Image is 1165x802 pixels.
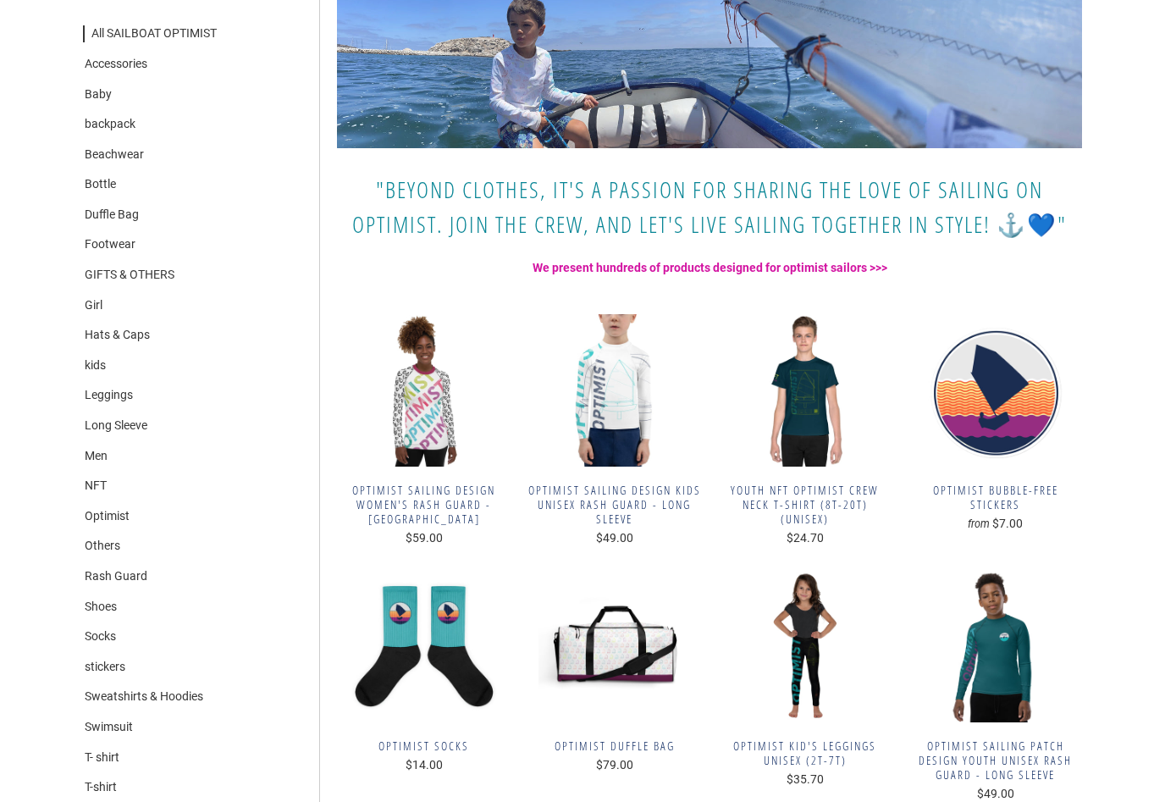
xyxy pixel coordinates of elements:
[83,357,106,374] a: kids
[83,147,144,163] a: Beachwear
[787,772,824,786] span: $35.70
[718,484,892,526] span: Youth NFT Optimist crew neck t-shirt (8T-20T) (Unisex)
[527,484,701,545] a: Optimist sailing design Kids unisex Rash Guard - Long Sleeve $49.00
[337,484,511,526] span: Optimist sailing design women's Rash Guard - [GEOGRAPHIC_DATA]
[83,538,120,555] a: Others
[83,448,108,465] a: Men
[83,297,102,314] a: Girl
[83,508,130,525] a: Optimist
[83,207,139,224] a: Duffle Bag
[337,739,511,772] a: Optimist Socks $14.00
[83,659,125,676] a: stickers
[83,25,217,42] a: All SAILBOAT OPTIMIST
[83,719,133,736] a: Swimsuit
[908,484,1082,530] a: Optimist Bubble-free stickers from $7.00
[908,570,1082,722] img: Boatbranding Rash Guard 8 Optimist sailing patch design Youth Unisex Rash Guard - Long Sleeve Sai...
[527,314,701,467] img: Boatbranding Rash Guard 2T Optimist sailing design Kids unisex Rash Guard - Long Sleeve Sailing-G...
[337,484,511,545] a: Optimist sailing design women's Rash Guard - [GEOGRAPHIC_DATA] $59.00
[718,739,892,786] a: Optimist Kid's Leggings Unisex (2T-7T) $35.70
[83,478,107,495] a: NFT
[977,787,1014,800] span: $49.00
[83,176,116,193] a: Bottle
[83,236,135,253] a: Footwear
[337,739,511,754] span: Optimist Socks
[83,56,147,73] a: Accessories
[83,599,117,616] a: Shoes
[83,628,116,645] a: Socks
[968,517,990,530] em: from
[527,739,701,754] span: Optimist Duffle bag
[337,314,511,467] img: Boatbranding Rash Guard XS Optimist sailing design women's Rash Guard - Long Sleeve Sailing-Gift ...
[406,531,443,545] span: $59.00
[83,568,147,585] a: Rash Guard
[527,484,701,526] span: Optimist sailing design Kids unisex Rash Guard - Long Sleeve
[787,531,824,545] span: $24.70
[908,314,1082,467] img: Boatbranding 5.5″×5.5″ Optimist Bubble-free stickers Sailing-Gift Regatta Yacht Sailing-Lifestyle...
[83,418,147,434] a: Long Sleeve
[718,739,892,768] span: Optimist Kid's Leggings Unisex (2T-7T)
[83,267,174,284] a: GIFTS & OTHERS
[83,327,150,344] a: Hats & Caps
[718,570,892,722] img: Optimist Kid's Leggings Unisex (2T-7T)
[352,174,1067,240] span: "Beyond clothes, it's a passion for sharing the love of sailing on Optimist. Join the crew, and l...
[527,739,701,772] a: Optimist Duffle bag $79.00
[83,116,135,133] a: backpack
[908,484,1082,512] span: Optimist Bubble-free stickers
[908,739,1082,782] span: Optimist sailing patch design Youth Unisex Rash Guard - Long Sleeve
[718,314,892,467] img: Boatbranding 8 Youth NFT Optimist crew neck t-shirt (8T-20T) (Unisex) Sailing-Gift Regatta Yacht ...
[83,387,133,404] a: Leggings
[83,86,112,103] a: Baby
[83,779,117,796] a: T-shirt
[718,570,892,722] a: Optimist Kid's Leggings Unisex (2T-7T) Optimist Kid's Leggings Unisex (2T-7T)
[337,570,511,722] img: Boatbranding M Optimist Socks Sailing-Gift Regatta Yacht Sailing-Lifestyle Sailing-Apparel Nautic...
[596,531,633,545] span: $49.00
[908,739,1082,800] a: Optimist sailing patch design Youth Unisex Rash Guard - Long Sleeve $49.00
[596,758,633,772] span: $79.00
[406,758,443,772] span: $14.00
[533,261,887,274] strong: We present hundreds of products designed for optimist sailors >>>
[83,749,119,766] a: T- shirt
[992,517,1023,530] span: $7.00
[83,689,203,705] a: Sweatshirts & Hoodies
[527,570,701,722] img: Boatbranding Optimist Duffle bag Sailing-Gift Regatta Yacht Sailing-Lifestyle Sailing-Apparel Nau...
[718,484,892,545] a: Youth NFT Optimist crew neck t-shirt (8T-20T) (Unisex) $24.70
